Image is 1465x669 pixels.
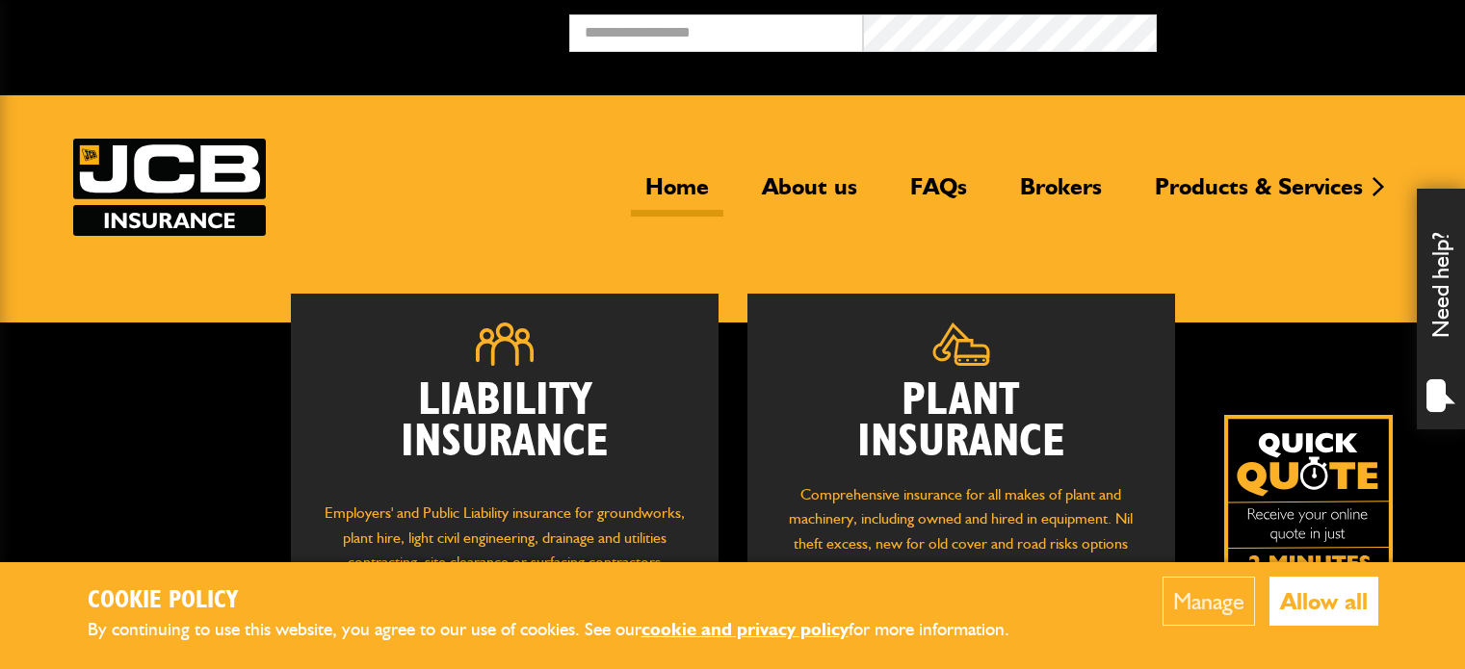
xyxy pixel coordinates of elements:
[1163,577,1255,626] button: Manage
[73,139,266,236] a: JCB Insurance Services
[776,482,1146,580] p: Comprehensive insurance for all makes of plant and machinery, including owned and hired in equipm...
[1140,172,1377,217] a: Products & Services
[1006,172,1116,217] a: Brokers
[1224,415,1393,583] img: Quick Quote
[88,615,1041,645] p: By continuing to use this website, you agree to our use of cookies. See our for more information.
[88,586,1041,616] h2: Cookie Policy
[641,618,849,640] a: cookie and privacy policy
[1157,14,1451,44] button: Broker Login
[73,139,266,236] img: JCB Insurance Services logo
[1269,577,1378,626] button: Allow all
[631,172,723,217] a: Home
[320,380,690,482] h2: Liability Insurance
[896,172,981,217] a: FAQs
[747,172,872,217] a: About us
[776,380,1146,463] h2: Plant Insurance
[1417,189,1465,429] div: Need help?
[1224,415,1393,583] a: Get your insurance quote isn just 2-minutes
[320,501,690,593] p: Employers' and Public Liability insurance for groundworks, plant hire, light civil engineering, d...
